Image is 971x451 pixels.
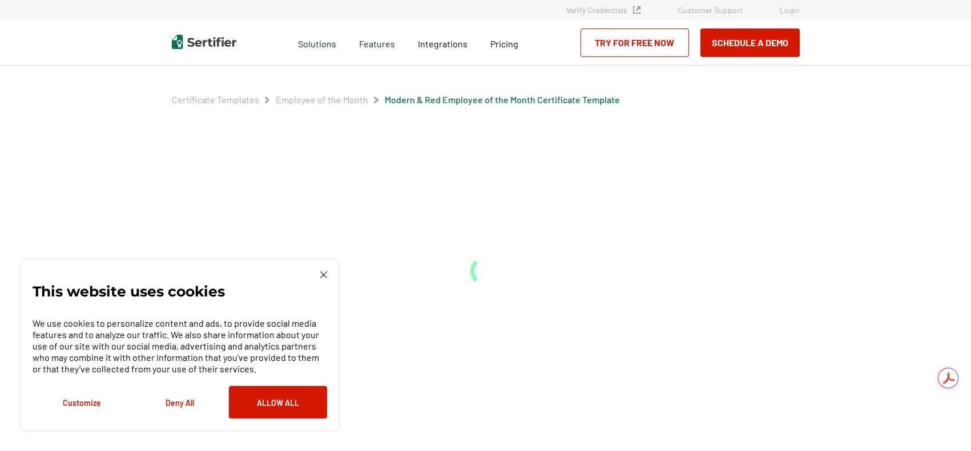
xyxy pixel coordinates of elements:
[320,271,327,278] img: Cookie Popup Close
[385,94,620,105] a: Modern & Red Employee of the Month Certificate Template
[229,386,327,419] button: Allow All
[418,35,468,50] a: Integrations
[418,38,468,49] span: Integrations
[172,94,620,105] div: Breadcrumb
[33,286,225,297] p: This website uses cookies
[33,318,327,375] p: We use cookies to personalize content and ads, to provide social media features and to analyze ou...
[172,94,259,105] a: Certificate Templates
[700,29,800,57] button: Schedule a Demo
[385,94,620,105] span: Modern & Red Employee of the Month Certificate Template
[298,35,336,50] span: Solutions
[633,6,640,14] img: Verified
[581,29,689,57] a: Try for Free Now
[276,94,368,105] span: Employee of the Month
[276,94,368,105] a: Employee of the Month
[490,38,518,49] span: Pricing
[490,35,518,50] a: Pricing
[33,386,131,419] button: Customize
[172,35,236,49] img: Sertifier | Digital Credentialing Platform
[131,386,229,419] button: Deny All
[566,5,640,15] a: Verify Credentials
[780,5,800,15] a: Login
[172,94,259,105] span: Certificate Templates
[359,35,395,50] span: Features
[678,5,743,15] a: Customer Support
